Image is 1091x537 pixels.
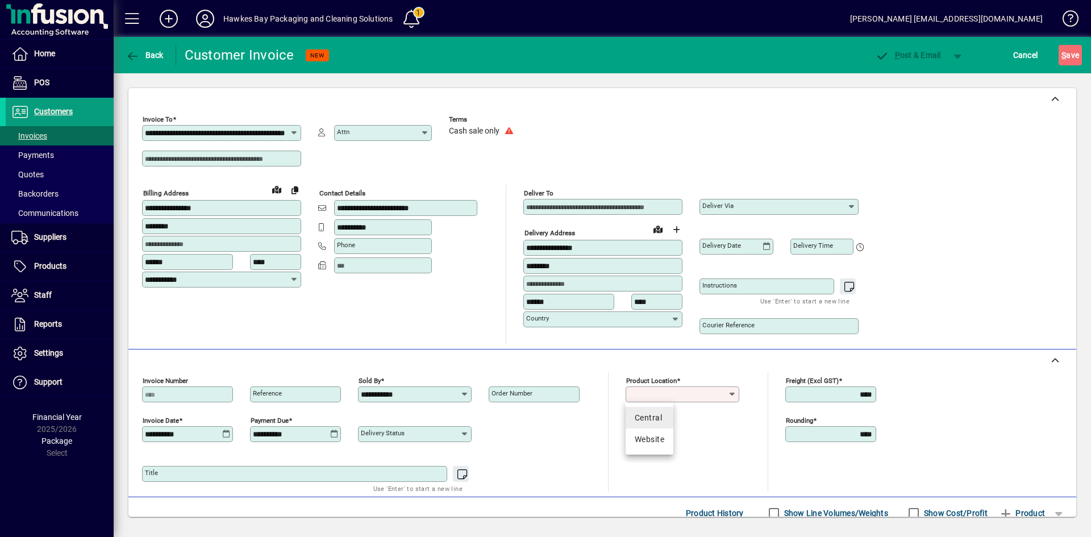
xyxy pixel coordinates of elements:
span: Support [34,377,63,386]
mat-label: Country [526,314,549,322]
span: Financial Year [32,413,82,422]
mat-label: Invoice date [143,417,179,424]
a: Home [6,40,114,68]
a: Reports [6,310,114,339]
span: Backorders [11,189,59,198]
span: Staff [34,290,52,299]
span: Back [126,51,164,60]
mat-label: Rounding [786,417,813,424]
span: Products [34,261,66,270]
button: Profile [187,9,223,29]
mat-label: Invoice number [143,377,188,385]
mat-hint: Use 'Enter' to start a new line [373,482,463,495]
button: Copy to Delivery address [286,181,304,199]
div: Central [635,412,664,424]
span: Invoices [11,131,47,140]
div: Customer Invoice [185,46,294,64]
a: Products [6,252,114,281]
a: Payments [6,145,114,165]
span: Customers [34,107,73,116]
a: Backorders [6,184,114,203]
span: Quotes [11,170,44,179]
div: [PERSON_NAME] [EMAIL_ADDRESS][DOMAIN_NAME] [850,10,1043,28]
mat-label: Courier Reference [702,321,755,329]
app-page-header-button: Back [114,45,176,65]
span: Home [34,49,55,58]
button: Product History [681,503,748,523]
label: Show Line Volumes/Weights [782,507,888,519]
a: Knowledge Base [1054,2,1077,39]
span: POS [34,78,49,87]
a: Communications [6,203,114,223]
mat-label: Title [145,469,158,477]
span: Cash sale only [449,127,499,136]
button: Save [1059,45,1082,65]
span: Payments [11,151,54,160]
mat-label: Delivery date [702,242,741,249]
span: Package [41,436,72,446]
a: Invoices [6,126,114,145]
span: ave [1061,46,1079,64]
mat-label: Invoice To [143,115,173,123]
span: Cancel [1013,46,1038,64]
a: POS [6,69,114,97]
span: Product History [686,504,744,522]
mat-label: Reference [253,389,282,397]
a: Support [6,368,114,397]
span: Settings [34,348,63,357]
div: Website [635,434,664,446]
button: Back [123,45,166,65]
mat-label: Delivery status [361,429,405,437]
mat-option: Website [626,428,673,450]
mat-label: Payment due [251,417,289,424]
div: Hawkes Bay Packaging and Cleaning Solutions [223,10,393,28]
span: P [895,51,900,60]
span: Communications [11,209,78,218]
button: Cancel [1010,45,1041,65]
a: View on map [268,180,286,198]
button: Post & Email [869,45,947,65]
mat-label: Order number [492,389,532,397]
a: Staff [6,281,114,310]
span: Product [999,504,1045,522]
a: Settings [6,339,114,368]
mat-label: Freight (excl GST) [786,377,839,385]
button: Product [993,503,1051,523]
span: S [1061,51,1066,60]
a: Quotes [6,165,114,184]
a: Suppliers [6,223,114,252]
span: Suppliers [34,232,66,242]
mat-label: Sold by [359,377,381,385]
mat-label: Deliver To [524,189,553,197]
span: ost & Email [875,51,941,60]
mat-hint: Use 'Enter' to start a new line [760,294,850,307]
mat-label: Deliver via [702,202,734,210]
mat-label: Product location [626,377,677,385]
span: Reports [34,319,62,328]
mat-label: Attn [337,128,349,136]
mat-option: Central [626,407,673,428]
button: Choose address [667,220,685,239]
mat-label: Phone [337,241,355,249]
mat-label: Delivery time [793,242,833,249]
label: Show Cost/Profit [922,507,988,519]
a: View on map [649,220,667,238]
button: Add [151,9,187,29]
mat-label: Instructions [702,281,737,289]
span: NEW [310,52,324,59]
span: Terms [449,116,517,123]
